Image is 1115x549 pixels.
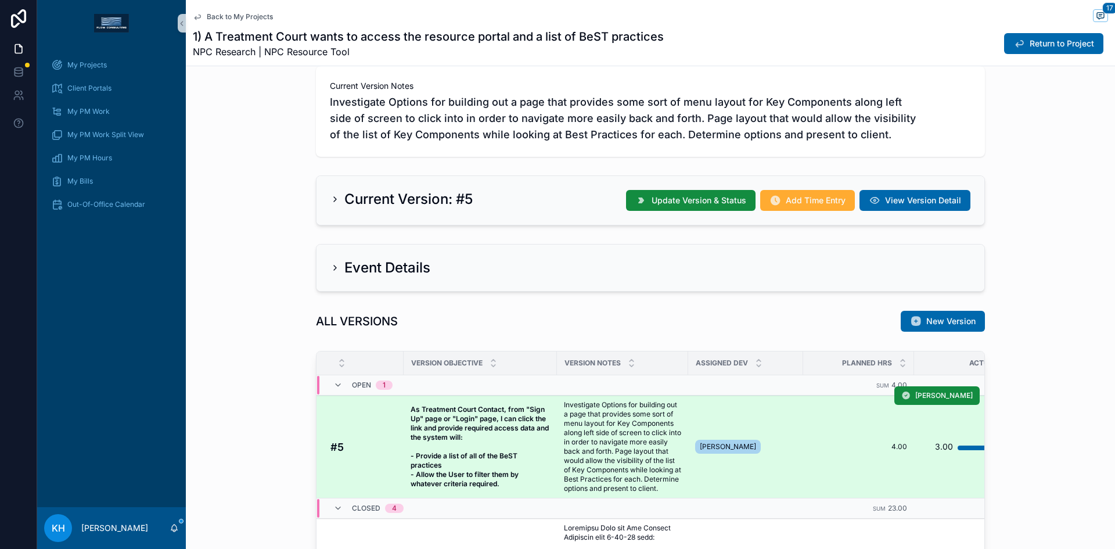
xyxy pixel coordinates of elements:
span: Planned Hrs [842,358,892,368]
h1: ALL VERSIONS [316,313,398,329]
span: New Version [926,315,976,327]
a: My Bills [44,171,179,192]
button: Return to Project [1004,33,1103,54]
span: My PM Work Split View [67,130,144,139]
a: My PM Hours [44,148,179,168]
span: Add Time Entry [786,195,846,206]
span: My PM Hours [67,153,112,163]
a: Out-Of-Office Calendar [44,194,179,215]
small: Sum [873,505,886,512]
a: As Treatment Court Contact, from "Sign Up" page or "Login" page, I can click the link and provide... [411,405,550,489]
a: Client Portals [44,78,179,99]
span: KH [52,521,65,535]
span: Open [352,381,371,390]
div: scrollable content [37,46,186,230]
span: Current Version Notes [330,80,971,92]
a: [PERSON_NAME] [695,437,796,456]
p: [PERSON_NAME] [81,522,148,534]
button: 17 [1093,9,1108,24]
a: #5 [330,439,397,455]
span: Out-Of-Office Calendar [67,200,145,209]
span: Return to Project [1030,38,1094,49]
a: Back to My Projects [193,12,273,21]
button: [PERSON_NAME] [894,386,980,405]
span: Closed [352,504,380,513]
a: My PM Work Split View [44,124,179,145]
h2: Current Version: #5 [344,190,473,209]
span: Version Notes [564,358,621,368]
button: Add Time Entry [760,190,855,211]
span: Investigate Options for building out a page that provides some sort of menu layout for Key Compon... [330,94,971,143]
button: Update Version & Status [626,190,756,211]
span: Assigned Dev [696,358,748,368]
span: My PM Work [67,107,110,116]
a: My PM Work [44,101,179,122]
span: 4.00 [891,381,907,389]
span: Back to My Projects [207,12,273,21]
span: Update Version & Status [652,195,746,206]
span: 23.00 [888,504,907,512]
button: New Version [901,311,985,332]
a: 3.00 [915,435,1023,458]
h1: 1) A Treatment Court wants to access the resource portal and a list of BeST practices [193,28,664,45]
span: Version Objective [411,358,483,368]
span: NPC Research | NPC Resource Tool [193,45,664,59]
span: Client Portals [67,84,111,93]
h2: Event Details [344,259,430,277]
button: View Version Detail [859,190,970,211]
small: Sum [876,382,889,389]
img: App logo [94,14,129,33]
span: [PERSON_NAME] [915,391,973,400]
a: Investigate Options for building out a page that provides some sort of menu layout for Key Compon... [564,400,681,493]
span: View Version Detail [885,195,961,206]
a: My Projects [44,55,179,76]
div: 4 [392,504,397,513]
a: 4.00 [810,442,907,451]
span: [PERSON_NAME] [700,442,756,451]
span: My Bills [67,177,93,186]
div: 3.00 [935,435,953,458]
strong: As Treatment Court Contact, from "Sign Up" page or "Login" page, I can click the link and provide... [411,405,551,488]
span: My Projects [67,60,107,70]
div: 1 [383,381,386,390]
